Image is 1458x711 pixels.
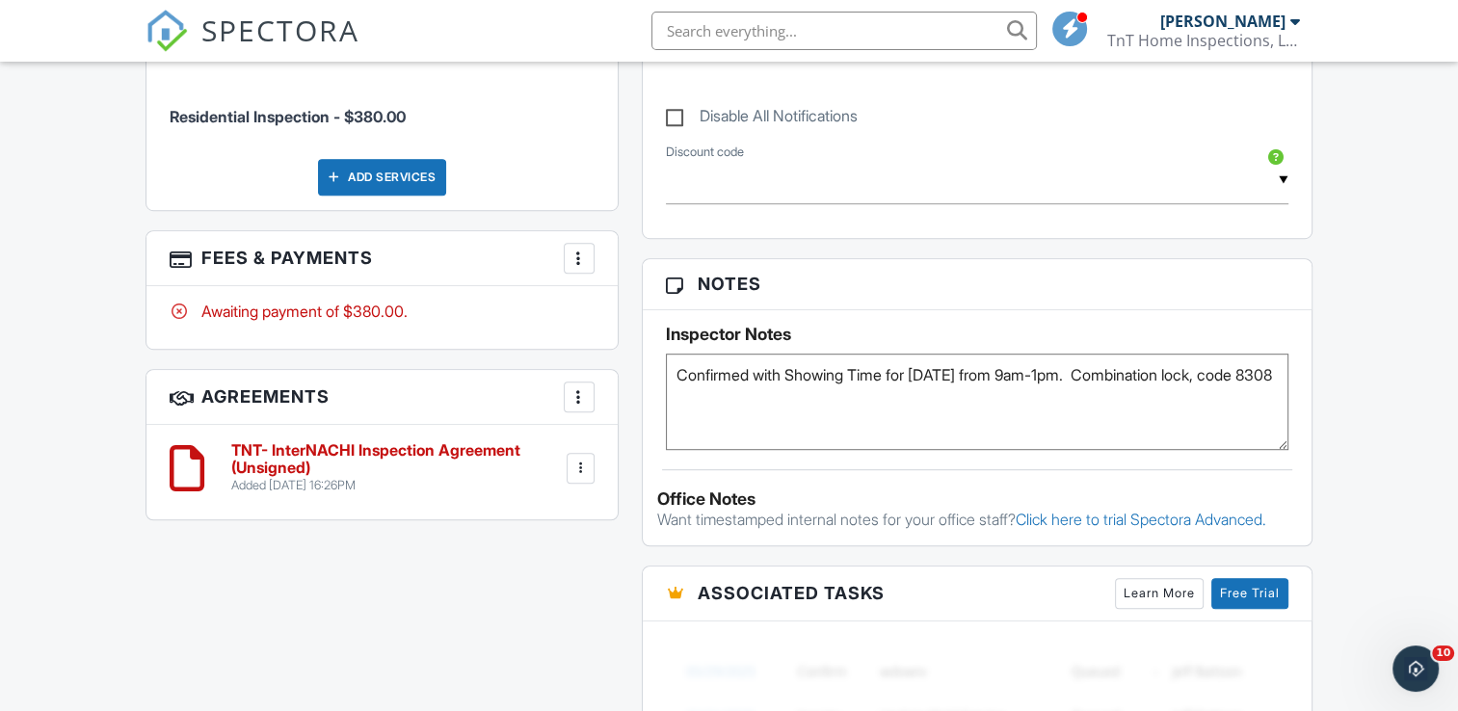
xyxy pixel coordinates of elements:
p: Want timestamped internal notes for your office staff? [657,509,1297,530]
h6: TNT- InterNACHI Inspection Agreement (Unsigned) [231,442,563,476]
img: The Best Home Inspection Software - Spectora [146,10,188,52]
span: Residential Inspection - $380.00 [170,107,406,126]
div: Office Notes [657,489,1297,509]
label: Discount code [666,144,744,161]
li: Service: Residential Inspection [170,71,594,143]
div: [PERSON_NAME] [1160,12,1286,31]
a: Click here to trial Spectora Advanced. [1016,510,1266,529]
span: 10 [1432,645,1454,661]
div: Awaiting payment of $380.00. [170,301,594,322]
h3: Fees & Payments [146,231,617,286]
a: TNT- InterNACHI Inspection Agreement (Unsigned) Added [DATE] 16:26PM [231,442,563,493]
input: Search everything... [651,12,1037,50]
div: TnT Home Inspections, LLC [1107,31,1300,50]
a: Free Trial [1211,578,1288,609]
textarea: Confirmed with Showing Time for [DATE] from 9am-1pm. Combination lock, code 8308 [666,354,1288,450]
label: Disable All Notifications [666,107,858,131]
a: Learn More [1115,578,1204,609]
a: SPECTORA [146,26,359,66]
div: Added [DATE] 16:26PM [231,478,563,493]
span: Associated Tasks [698,580,885,606]
div: Add Services [318,159,446,196]
span: SPECTORA [201,10,359,50]
h3: Agreements [146,370,617,425]
iframe: Intercom live chat [1392,645,1439,692]
h3: Notes [643,259,1312,309]
h5: Inspector Notes [666,325,1288,344]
